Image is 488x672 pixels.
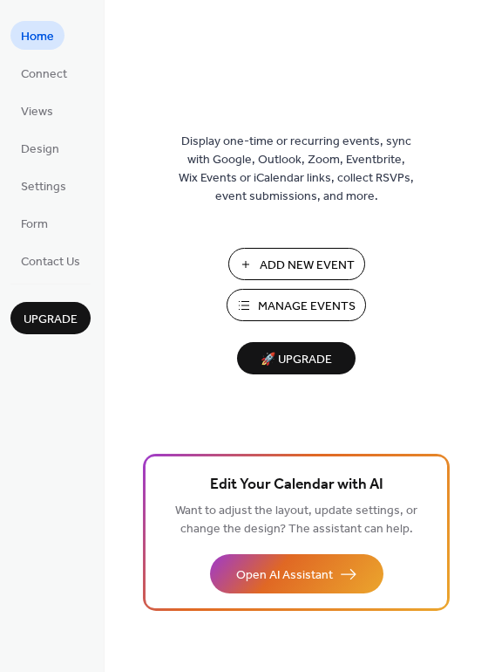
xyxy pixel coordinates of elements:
[210,554,383,593] button: Open AI Assistant
[10,171,77,200] a: Settings
[10,58,78,87] a: Connect
[175,499,417,541] span: Want to adjust the layout, update settings, or change the design? The assistant can help.
[247,348,345,372] span: 🚀 Upgrade
[10,302,91,334] button: Upgrade
[10,21,64,50] a: Home
[21,103,53,121] span: Views
[210,473,383,497] span: Edit Your Calendar with AI
[236,566,333,585] span: Open AI Assistant
[10,96,64,125] a: Views
[21,141,59,159] span: Design
[21,65,67,84] span: Connect
[24,311,78,329] span: Upgrade
[260,257,355,275] span: Add New Event
[21,216,48,234] span: Form
[10,246,91,275] a: Contact Us
[10,134,70,162] a: Design
[258,298,356,316] span: Manage Events
[21,178,66,196] span: Settings
[21,253,80,271] span: Contact Us
[21,28,54,46] span: Home
[179,133,414,206] span: Display one-time or recurring events, sync with Google, Outlook, Zoom, Eventbrite, Wix Events or ...
[228,248,365,280] button: Add New Event
[10,209,58,237] a: Form
[237,342,356,374] button: 🚀 Upgrade
[227,289,366,321] button: Manage Events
